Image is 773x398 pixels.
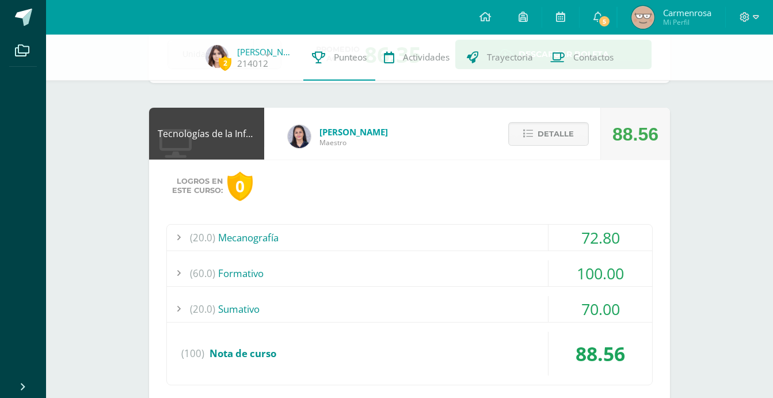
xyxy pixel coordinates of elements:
[542,35,622,81] a: Contactos
[210,347,276,360] span: Nota de curso
[487,51,533,63] span: Trayectoria
[167,260,652,286] div: Formativo
[190,296,215,322] span: (20.0)
[319,126,388,138] span: [PERSON_NAME]
[663,17,711,27] span: Mi Perfil
[549,332,652,376] div: 88.56
[508,122,589,146] button: Detalle
[573,51,614,63] span: Contactos
[631,6,654,29] img: 9c985a67a065490b763b888f5ada6da6.png
[181,332,204,376] span: (100)
[403,51,450,63] span: Actividades
[375,35,458,81] a: Actividades
[288,125,311,148] img: dbcf09110664cdb6f63fe058abfafc14.png
[303,35,375,81] a: Punteos
[237,58,268,70] a: 214012
[219,56,231,70] span: 2
[167,296,652,322] div: Sumativo
[149,108,264,160] div: Tecnologías de la Información y Comunicación: Computación
[319,138,388,147] span: Maestro
[237,46,295,58] a: [PERSON_NAME]
[190,260,215,286] span: (60.0)
[172,177,223,195] span: Logros en este curso:
[458,35,542,81] a: Trayectoria
[190,225,215,251] span: (20.0)
[167,225,652,251] div: Mecanografía
[549,296,652,322] div: 70.00
[598,15,611,28] span: 5
[334,51,367,63] span: Punteos
[549,260,652,286] div: 100.00
[205,45,229,68] img: 39eb4bf3096e21ebf4b2bed6a34324b7.png
[227,172,253,201] div: 0
[549,225,652,251] div: 72.80
[538,123,574,145] span: Detalle
[612,108,658,160] div: 88.56
[663,7,711,18] span: Carmenrosa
